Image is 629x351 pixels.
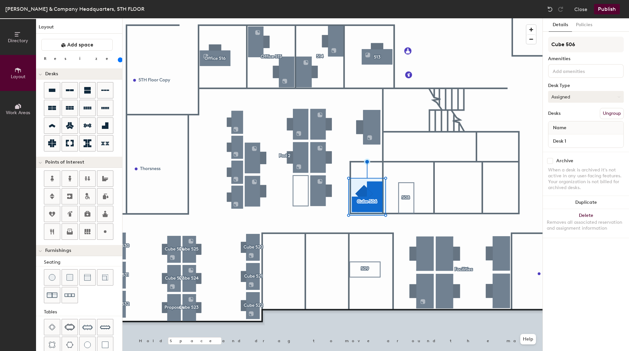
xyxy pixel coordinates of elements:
[97,269,113,286] button: Couch (corner)
[62,319,78,335] button: Six seat table
[44,319,60,335] button: Four seat table
[82,322,93,332] img: Eight seat table
[65,290,75,300] img: Couch (x3)
[65,324,75,330] img: Six seat table
[79,269,96,286] button: Couch (middle)
[44,269,60,286] button: Stool
[548,83,624,88] div: Desk Type
[44,259,122,266] div: Seating
[548,111,561,116] div: Desks
[62,269,78,286] button: Cushion
[594,4,620,14] button: Publish
[547,219,625,231] div: Removes all associated reservation and assignment information
[102,342,108,348] img: Table (1x1)
[41,39,113,51] button: Add space
[100,322,110,332] img: Ten seat table
[548,91,624,103] button: Assigned
[47,290,57,300] img: Couch (x2)
[8,38,28,44] span: Directory
[574,4,587,14] button: Close
[84,274,91,281] img: Couch (middle)
[102,274,108,281] img: Couch (corner)
[556,158,573,164] div: Archive
[550,136,622,146] input: Unnamed desk
[84,342,91,348] img: Table (round)
[548,56,624,61] div: Amenities
[6,110,30,115] span: Work Areas
[547,6,553,12] img: Undo
[551,67,610,75] input: Add amenities
[543,196,629,209] button: Duplicate
[79,319,96,335] button: Eight seat table
[49,274,55,281] img: Stool
[45,71,58,77] span: Desks
[11,74,26,79] span: Layout
[543,209,629,238] button: DeleteRemoves all associated reservation and assignment information
[572,18,596,32] button: Policies
[549,18,572,32] button: Details
[67,42,93,48] span: Add space
[97,319,113,335] button: Ten seat table
[600,108,624,119] button: Ungroup
[548,167,624,191] div: When a desk is archived it's not active in any user-facing features. Your organization is not bil...
[5,5,144,13] div: [PERSON_NAME] & Company Headquarters, 5TH FLOOR
[44,56,116,61] div: Resize
[44,287,60,303] button: Couch (x2)
[45,248,71,253] span: Furnishings
[66,342,73,348] img: Six seat round table
[62,287,78,303] button: Couch (x3)
[67,274,73,281] img: Cushion
[550,122,570,134] span: Name
[49,342,55,348] img: Four seat round table
[45,160,84,165] span: Points of Interest
[36,24,122,34] h1: Layout
[49,324,55,330] img: Four seat table
[557,6,564,12] img: Redo
[520,334,536,344] button: Help
[44,308,122,316] div: Tables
